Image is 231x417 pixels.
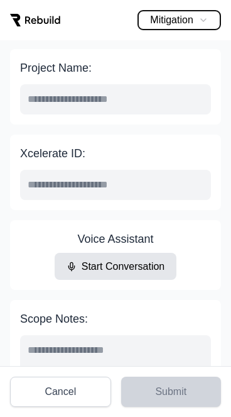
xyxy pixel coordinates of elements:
label: Scope Notes: [20,310,211,328]
h3: Voice Assistant [77,230,153,248]
img: Rebuild [10,14,60,26]
label: Project Name: [20,59,211,77]
button: Submit [121,377,221,407]
button: Start Conversation [55,253,177,280]
label: Xcelerate ID: [20,145,211,162]
button: Cancel [10,377,111,407]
